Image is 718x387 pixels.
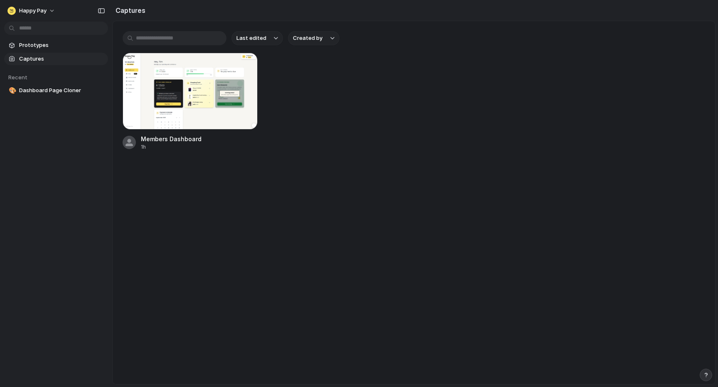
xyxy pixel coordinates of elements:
a: 🎨Dashboard Page Cloner [4,84,108,97]
span: Recent [8,74,27,81]
div: 1h [141,143,202,151]
span: Happy Pay [19,7,47,15]
span: Prototypes [19,41,105,49]
button: 🎨 [7,86,16,95]
span: Last edited [236,34,266,42]
button: Happy Pay [4,4,59,17]
span: Created by [293,34,322,42]
button: Created by [288,31,339,45]
span: Dashboard Page Cloner [19,86,105,95]
h2: Captures [112,5,145,15]
div: Members Dashboard [141,135,202,143]
a: Captures [4,53,108,65]
div: 🎨 [9,86,15,96]
a: Prototypes [4,39,108,51]
button: Last edited [231,31,283,45]
span: Captures [19,55,105,63]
